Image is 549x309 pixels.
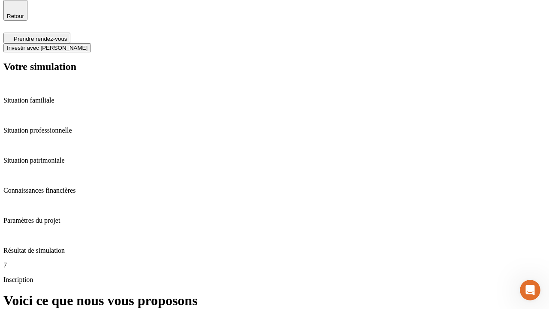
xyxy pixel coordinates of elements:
span: Investir avec [PERSON_NAME] [7,45,87,51]
p: Connaissances financières [3,187,546,194]
h2: Votre simulation [3,61,546,73]
p: Paramètres du projet [3,217,546,224]
p: Inscription [3,276,546,284]
h1: Voici ce que nous vous proposons [3,293,546,309]
p: 7 [3,261,546,269]
span: Retour [7,13,24,19]
iframe: Intercom live chat [520,280,540,300]
button: Prendre rendez-vous [3,33,70,43]
button: Investir avec [PERSON_NAME] [3,43,91,52]
p: Situation patrimoniale [3,157,546,164]
span: Prendre rendez-vous [14,36,67,42]
p: Situation familiale [3,97,546,104]
p: Résultat de simulation [3,247,546,254]
p: Situation professionnelle [3,127,546,134]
